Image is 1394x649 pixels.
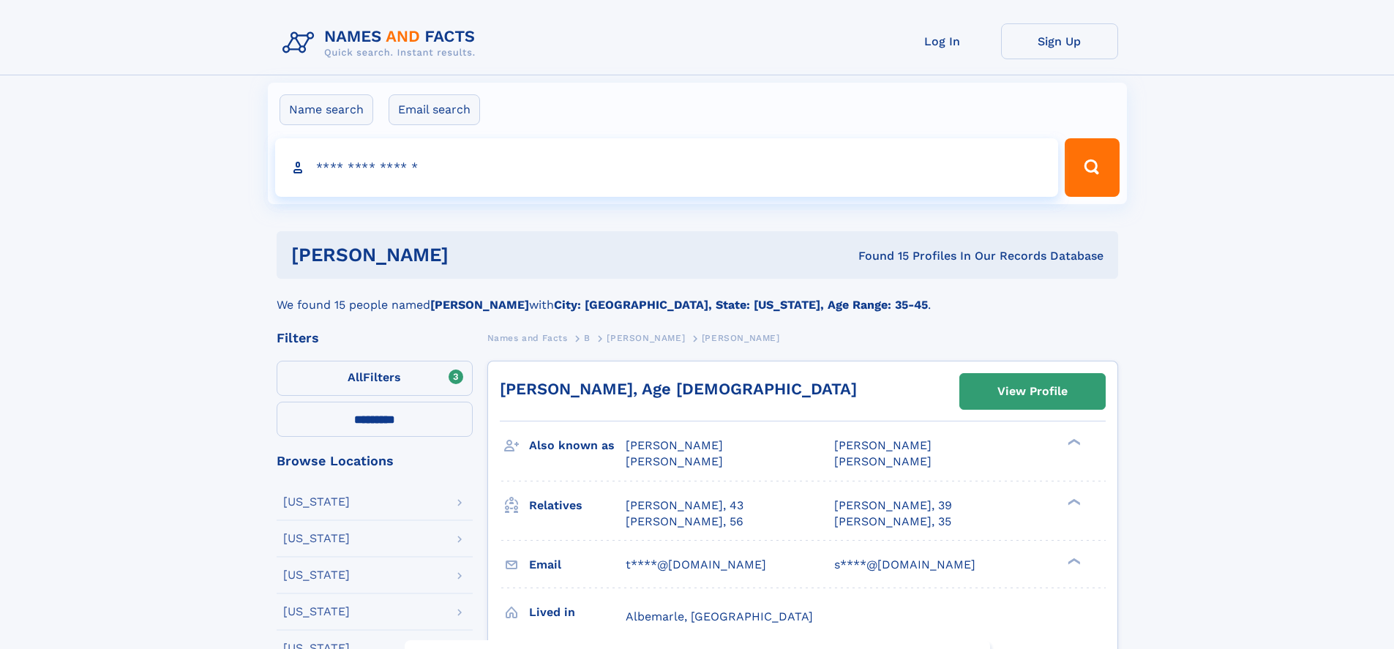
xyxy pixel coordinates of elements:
[277,454,473,468] div: Browse Locations
[283,606,350,618] div: [US_STATE]
[554,298,928,312] b: City: [GEOGRAPHIC_DATA], State: [US_STATE], Age Range: 35-45
[277,23,487,63] img: Logo Names and Facts
[277,279,1118,314] div: We found 15 people named with .
[280,94,373,125] label: Name search
[626,454,723,468] span: [PERSON_NAME]
[626,609,813,623] span: Albemarle, [GEOGRAPHIC_DATA]
[607,329,685,347] a: [PERSON_NAME]
[529,493,626,518] h3: Relatives
[607,333,685,343] span: [PERSON_NAME]
[1064,497,1082,506] div: ❯
[997,375,1068,408] div: View Profile
[1064,556,1082,566] div: ❯
[291,246,653,264] h1: [PERSON_NAME]
[626,514,743,530] a: [PERSON_NAME], 56
[653,248,1103,264] div: Found 15 Profiles In Our Records Database
[584,329,591,347] a: B
[834,498,952,514] a: [PERSON_NAME], 39
[834,514,951,530] a: [PERSON_NAME], 35
[884,23,1001,59] a: Log In
[1001,23,1118,59] a: Sign Up
[529,433,626,458] h3: Also known as
[283,533,350,544] div: [US_STATE]
[626,438,723,452] span: [PERSON_NAME]
[529,552,626,577] h3: Email
[626,498,743,514] a: [PERSON_NAME], 43
[275,138,1059,197] input: search input
[834,454,932,468] span: [PERSON_NAME]
[702,333,780,343] span: [PERSON_NAME]
[529,600,626,625] h3: Lived in
[487,329,568,347] a: Names and Facts
[960,374,1105,409] a: View Profile
[500,380,857,398] a: [PERSON_NAME], Age [DEMOGRAPHIC_DATA]
[283,496,350,508] div: [US_STATE]
[834,438,932,452] span: [PERSON_NAME]
[348,370,363,384] span: All
[1064,438,1082,447] div: ❯
[584,333,591,343] span: B
[1065,138,1119,197] button: Search Button
[389,94,480,125] label: Email search
[277,331,473,345] div: Filters
[283,569,350,581] div: [US_STATE]
[277,361,473,396] label: Filters
[430,298,529,312] b: [PERSON_NAME]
